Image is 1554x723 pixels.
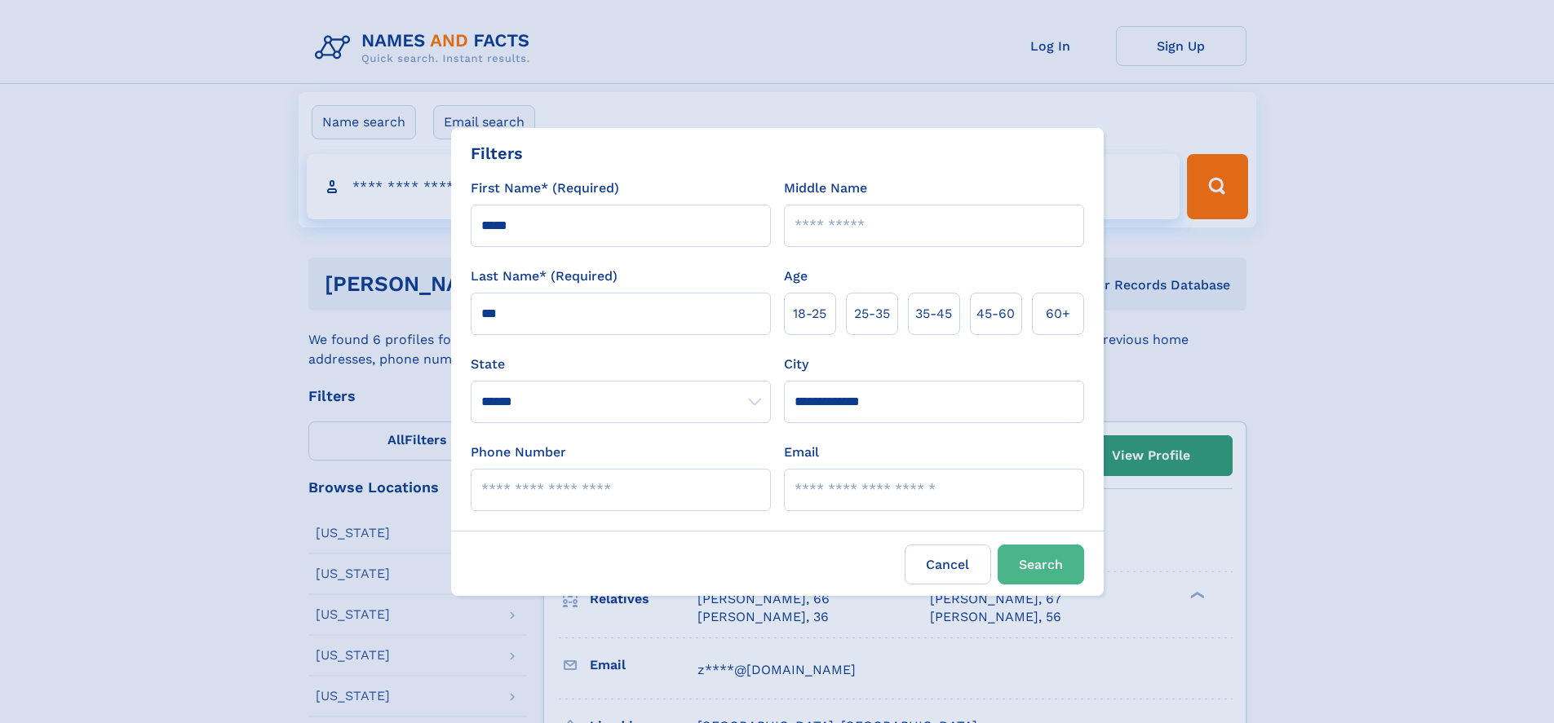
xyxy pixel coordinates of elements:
[854,304,890,324] span: 25‑35
[905,544,991,584] label: Cancel
[784,179,867,198] label: Middle Name
[471,355,771,374] label: State
[976,304,1015,324] span: 45‑60
[784,267,808,286] label: Age
[471,267,618,286] label: Last Name* (Required)
[471,443,566,462] label: Phone Number
[784,355,808,374] label: City
[471,179,619,198] label: First Name* (Required)
[471,141,523,165] div: Filters
[784,443,819,462] label: Email
[1046,304,1070,324] span: 60+
[915,304,952,324] span: 35‑45
[793,304,826,324] span: 18‑25
[998,544,1084,584] button: Search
